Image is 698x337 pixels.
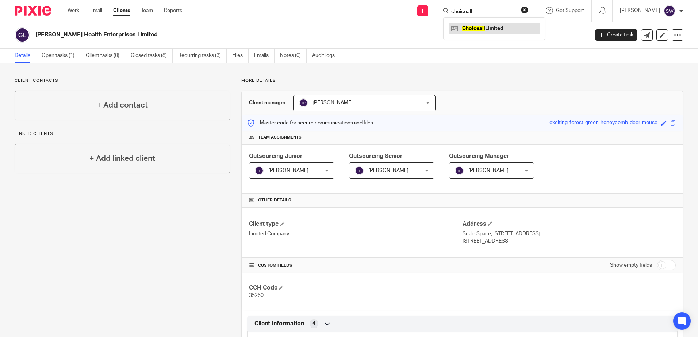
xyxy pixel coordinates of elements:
span: [PERSON_NAME] [312,100,353,105]
a: Open tasks (1) [42,49,80,63]
span: Other details [258,197,291,203]
p: [STREET_ADDRESS] [463,237,676,245]
img: svg%3E [664,5,675,17]
h4: + Add contact [97,100,148,111]
img: svg%3E [299,98,308,107]
a: Team [141,7,153,14]
p: Master code for secure communications and files [247,119,373,127]
a: Notes (0) [280,49,307,63]
img: Pixie [15,6,51,16]
p: Client contacts [15,78,230,84]
label: Show empty fields [610,262,652,269]
p: Linked clients [15,131,230,137]
p: Scale Space, [STREET_ADDRESS] [463,230,676,237]
button: Clear [521,6,528,13]
h4: CUSTOM FIELDS [249,263,462,268]
span: 35250 [249,293,264,298]
a: Work [68,7,79,14]
a: Recurring tasks (3) [178,49,227,63]
img: svg%3E [15,27,30,43]
a: Clients [113,7,130,14]
h4: Address [463,220,676,228]
input: Search [450,9,516,15]
p: Limited Company [249,230,462,237]
a: Audit logs [312,49,340,63]
span: [PERSON_NAME] [268,168,308,173]
a: Details [15,49,36,63]
a: Files [232,49,249,63]
a: Client tasks (0) [86,49,125,63]
span: [PERSON_NAME] [368,168,409,173]
a: Emails [254,49,275,63]
p: More details [241,78,683,84]
span: Outsourcing Manager [449,153,509,159]
span: Get Support [556,8,584,13]
span: 4 [312,320,315,327]
img: svg%3E [255,166,264,175]
img: svg%3E [355,166,364,175]
h4: + Add linked client [89,153,155,164]
span: Team assignments [258,135,302,140]
a: Create task [595,29,637,41]
img: svg%3E [455,166,464,175]
h4: Client type [249,220,462,228]
h4: CCH Code [249,284,462,292]
a: Reports [164,7,182,14]
div: exciting-forest-green-honeycomb-deer-mouse [549,119,657,127]
span: [PERSON_NAME] [468,168,509,173]
span: Outsourcing Junior [249,153,303,159]
span: Client Information [254,320,304,328]
span: Outsourcing Senior [349,153,403,159]
a: Closed tasks (8) [131,49,173,63]
a: Email [90,7,102,14]
h3: Client manager [249,99,286,106]
h2: [PERSON_NAME] Health Enterprises Limited [35,31,474,39]
p: [PERSON_NAME] [620,7,660,14]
